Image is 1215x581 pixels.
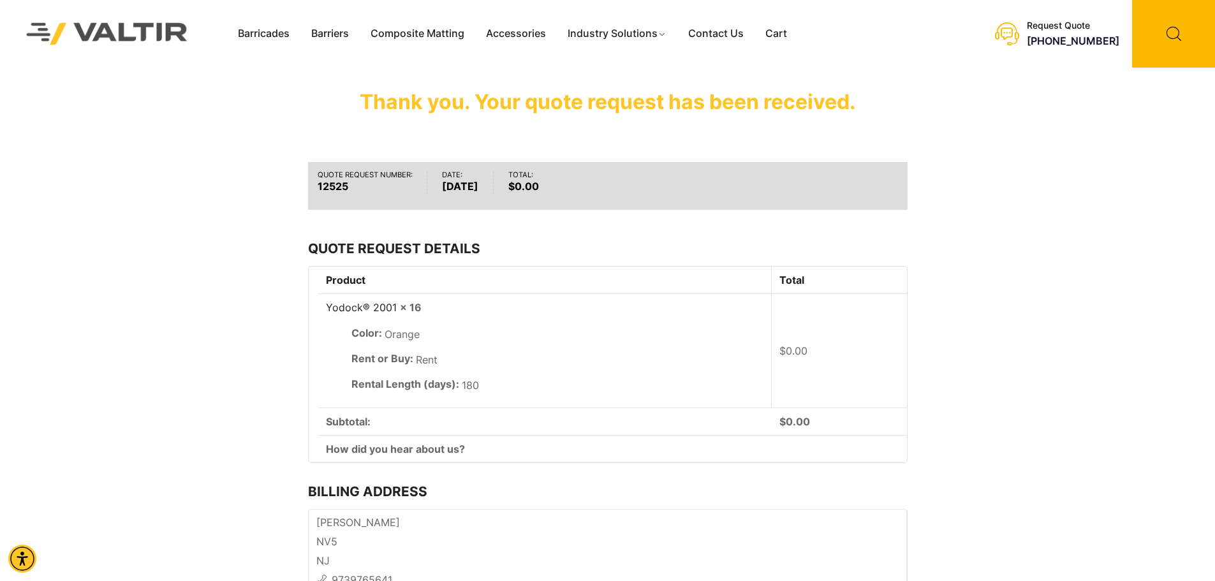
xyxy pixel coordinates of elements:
li: Quote request number: [318,172,428,194]
a: Cart [755,24,798,43]
strong: × 16 [400,301,422,314]
bdi: 0.00 [779,344,807,357]
span: $ [779,415,786,428]
a: Yodock® 2001 [326,301,397,314]
a: Contact Us [677,24,755,43]
th: How did you hear about us? [318,435,772,462]
a: Barricades [227,24,300,43]
span: $ [508,180,515,193]
th: Total [772,267,907,294]
p: Thank you. Your quote request has been received. [308,83,908,121]
a: Accessories [475,24,557,43]
h2: Billing address [308,483,908,499]
div: Accessibility Menu [8,545,36,573]
p: 180 [351,376,763,395]
h2: Quote request details [308,240,908,256]
strong: Rental Length (days): [351,376,459,392]
img: Valtir Rentals [10,6,205,61]
strong: [DATE] [442,179,478,194]
a: Composite Matting [360,24,475,43]
strong: Color: [351,325,382,341]
th: Product [318,267,772,294]
a: Industry Solutions [557,24,677,43]
div: Request Quote [1027,20,1119,31]
bdi: 0.00 [508,180,539,193]
p: Orange [351,325,763,344]
p: Rent [351,351,763,370]
span: 0.00 [779,415,810,428]
a: call (888) 496-3625 [1027,34,1119,47]
li: Total: [508,172,554,194]
span: $ [779,344,786,357]
a: Barriers [300,24,360,43]
strong: 12525 [318,179,413,194]
strong: Rent or Buy: [351,351,413,366]
th: Subtotal: [318,408,772,435]
li: Date: [442,172,494,194]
